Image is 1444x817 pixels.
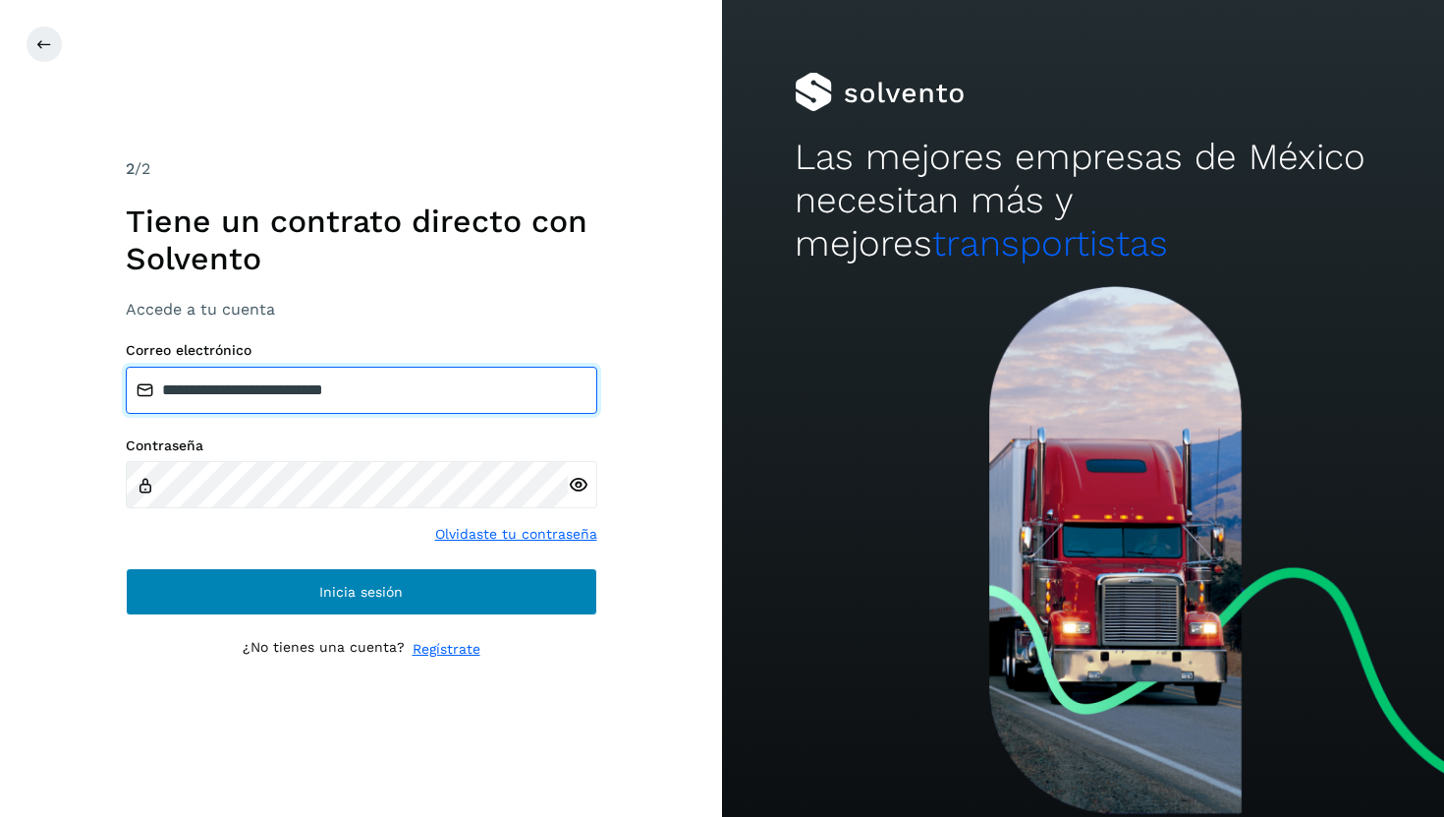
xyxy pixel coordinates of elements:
[126,203,597,278] h1: Tiene un contrato directo con Solvento
[319,585,403,599] span: Inicia sesión
[126,159,135,178] span: 2
[932,222,1168,264] span: transportistas
[435,524,597,545] a: Olvidaste tu contraseña
[243,639,405,660] p: ¿No tienes una cuenta?
[126,342,597,359] label: Correo electrónico
[126,300,597,319] h3: Accede a tu cuenta
[126,438,597,454] label: Contraseña
[413,639,480,660] a: Regístrate
[795,136,1372,266] h2: Las mejores empresas de México necesitan más y mejores
[126,157,597,181] div: /2
[126,568,597,615] button: Inicia sesión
